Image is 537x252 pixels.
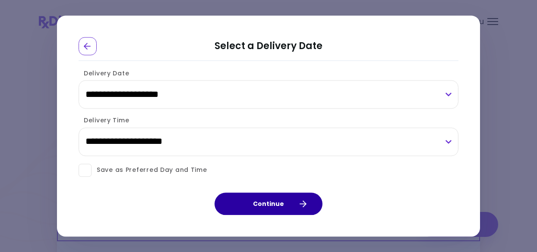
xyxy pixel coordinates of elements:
label: Delivery Time [79,116,129,125]
label: Delivery Date [79,69,129,78]
button: Continue [215,193,322,215]
span: Save as Preferred Day and Time [92,165,207,176]
h2: Select a Delivery Date [79,37,458,61]
div: Go Back [79,37,97,55]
